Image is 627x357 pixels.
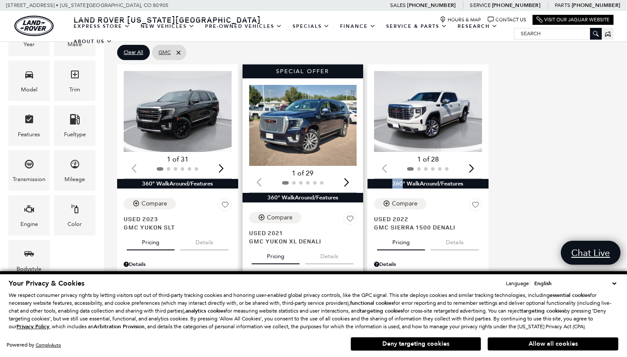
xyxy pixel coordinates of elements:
span: Mileage [70,157,80,175]
button: Allow all cookies [488,337,618,350]
span: Features [24,112,34,130]
a: Chat Live [561,241,620,265]
span: Retailer Selling Price [374,270,465,277]
div: BodystyleBodystyle [8,240,50,280]
img: 2023 GMC Yukon SLT 1 [124,71,232,152]
span: GMC [158,47,171,58]
span: Transmission [24,157,34,175]
span: Engine [24,202,34,219]
div: Engine [20,219,38,229]
strong: analytics cookies [185,307,226,314]
button: Compare Vehicle [249,212,301,223]
div: Next slide [216,158,227,178]
div: 360° WalkAround/Features [117,179,238,189]
div: ModelModel [8,61,50,101]
span: Your Privacy & Cookies [9,279,84,288]
span: $52,489 [215,270,232,277]
u: Privacy Policy [17,323,49,330]
span: Color [70,202,80,219]
strong: targeting cookies [360,307,403,314]
div: Compare [267,214,293,222]
div: ColorColor [54,195,95,236]
a: About Us [68,34,118,49]
span: Bodystyle [24,246,34,264]
button: details tab [431,231,479,250]
span: Chat Live [567,247,614,259]
strong: targeting cookies [521,307,564,314]
strong: essential cookies [549,292,590,299]
div: 1 of 28 [374,155,482,164]
div: Year [24,40,35,49]
div: 1 / 2 [124,71,232,152]
a: Used 2022GMC Sierra 1500 Denali [374,215,482,231]
div: FeaturesFeatures [8,105,50,146]
a: [PHONE_NUMBER] [572,2,620,9]
img: 2022 GMC Sierra 1500 Denali 1 [374,71,482,152]
span: Land Rover [US_STATE][GEOGRAPHIC_DATA] [74,14,261,25]
div: 1 / 2 [249,85,357,166]
a: EXPRESS STORE [68,19,135,34]
a: Land Rover [US_STATE][GEOGRAPHIC_DATA] [68,14,266,25]
div: 1 / 2 [374,71,482,152]
a: [PHONE_NUMBER] [407,2,455,9]
a: land-rover [14,16,54,36]
a: Used 2023GMC Yukon SLT [124,215,232,231]
span: Used 2022 [374,215,475,223]
span: GMC Yukon SLT [124,223,225,231]
div: Language: [506,281,530,286]
nav: Main Navigation [68,19,514,49]
select: Language Select [532,279,618,288]
a: Retailer Selling Price $52,489 [124,270,232,277]
span: Used 2023 [124,215,225,223]
span: GMC Sierra 1500 Denali [374,223,475,231]
span: Parts [555,2,570,8]
div: Next slide [466,158,478,178]
a: [PHONE_NUMBER] [492,2,540,9]
button: details tab [180,231,229,250]
span: Trim [70,67,80,85]
button: Deny targeting cookies [351,337,481,351]
div: Features [18,130,40,139]
div: EngineEngine [8,195,50,236]
span: Retailer Selling Price [124,270,215,277]
span: Clear All [124,47,143,58]
span: $54,589 [465,270,482,277]
a: [STREET_ADDRESS] • [US_STATE][GEOGRAPHIC_DATA], CO 80905 [6,2,169,8]
button: pricing tab [252,245,300,264]
div: Pricing Details - GMC Yukon SLT [124,260,232,268]
a: Specials [287,19,335,34]
div: Compare [392,200,418,208]
button: Compare Vehicle [124,198,176,209]
a: ComplyAuto [36,342,61,348]
a: Privacy Policy [17,323,49,330]
div: Model [21,85,37,94]
button: details tab [305,245,354,264]
span: Service [470,2,490,8]
a: Contact Us [488,17,526,23]
div: Pricing Details - GMC Sierra 1500 Denali [374,260,482,268]
input: Search [514,28,601,39]
img: 2021 GMC Yukon XL Denali 1 [249,85,357,166]
div: FueltypeFueltype [54,105,95,146]
button: pricing tab [377,231,425,250]
div: MileageMileage [54,150,95,191]
div: Transmission [13,175,45,184]
div: Fueltype [64,130,86,139]
div: 360° WalkAround/Features [243,193,364,202]
div: 1 of 31 [124,155,232,164]
button: Compare Vehicle [374,198,426,209]
div: Color [67,219,82,229]
a: Research [452,19,503,34]
a: Service & Parts [381,19,452,34]
button: Save Vehicle [219,198,232,215]
a: Finance [335,19,381,34]
div: Mileage [64,175,85,184]
a: Pre-Owned Vehicles [200,19,287,34]
span: Model [24,67,34,85]
span: GMC Yukon XL Denali [249,237,351,245]
a: New Vehicles [135,19,200,34]
div: Next slide [340,172,352,192]
button: Save Vehicle [344,212,357,229]
a: Visit Our Jaguar Website [536,17,610,23]
div: Compare [142,200,167,208]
